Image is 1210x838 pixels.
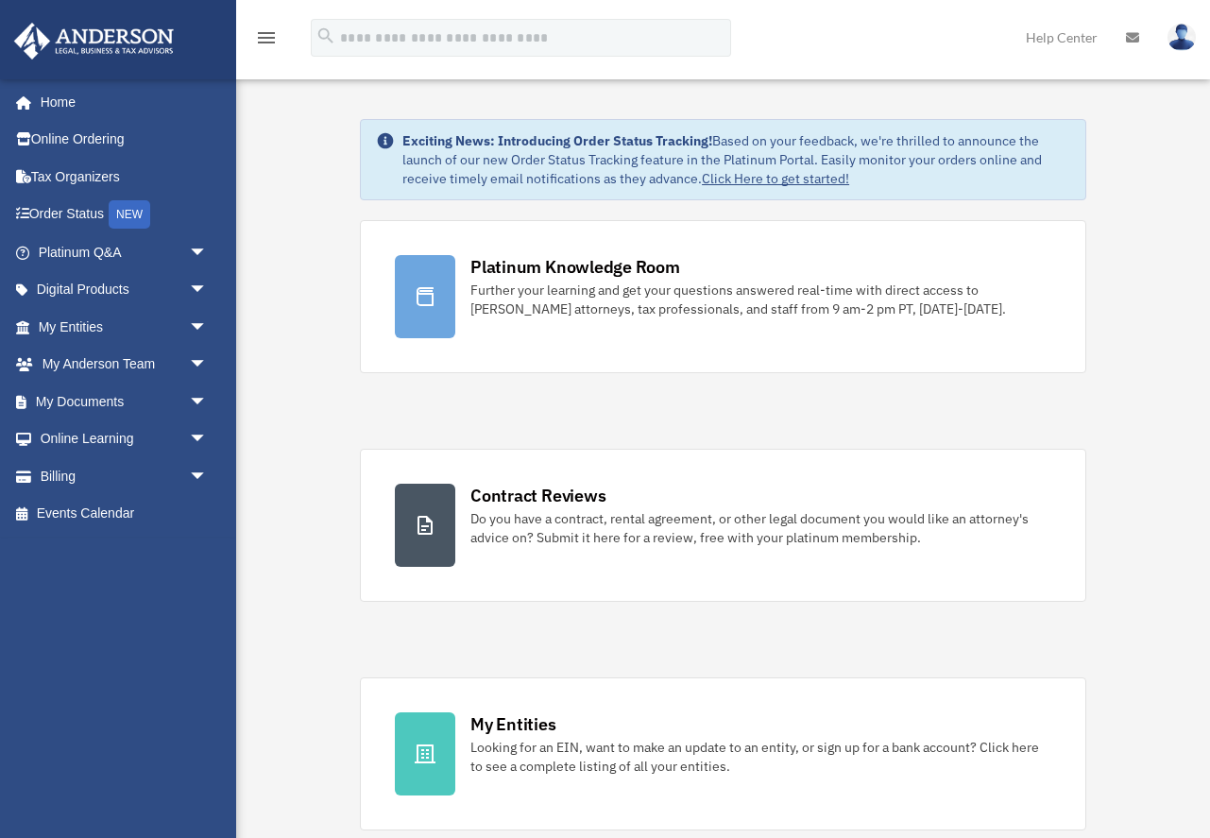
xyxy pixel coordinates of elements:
[13,457,236,495] a: Billingarrow_drop_down
[189,420,227,459] span: arrow_drop_down
[360,220,1086,373] a: Platinum Knowledge Room Further your learning and get your questions answered real-time with dire...
[315,26,336,46] i: search
[255,33,278,49] a: menu
[13,233,236,271] a: Platinum Q&Aarrow_drop_down
[189,271,227,310] span: arrow_drop_down
[470,509,1051,547] div: Do you have a contract, rental agreement, or other legal document you would like an attorney's ad...
[189,383,227,421] span: arrow_drop_down
[1167,24,1196,51] img: User Pic
[109,200,150,229] div: NEW
[189,308,227,347] span: arrow_drop_down
[189,346,227,385] span: arrow_drop_down
[13,346,236,384] a: My Anderson Teamarrow_drop_down
[470,738,1051,776] div: Looking for an EIN, want to make an update to an entity, or sign up for a bank account? Click her...
[360,677,1086,830] a: My Entities Looking for an EIN, want to make an update to an entity, or sign up for a bank accoun...
[13,196,236,234] a: Order StatusNEW
[360,449,1086,602] a: Contract Reviews Do you have a contract, rental agreement, or other legal document you would like...
[470,484,605,507] div: Contract Reviews
[13,271,236,309] a: Digital Productsarrow_drop_down
[402,132,712,149] strong: Exciting News: Introducing Order Status Tracking!
[189,233,227,272] span: arrow_drop_down
[9,23,179,60] img: Anderson Advisors Platinum Portal
[470,281,1051,318] div: Further your learning and get your questions answered real-time with direct access to [PERSON_NAM...
[13,121,236,159] a: Online Ordering
[189,457,227,496] span: arrow_drop_down
[702,170,849,187] a: Click Here to get started!
[470,712,555,736] div: My Entities
[13,83,227,121] a: Home
[13,495,236,533] a: Events Calendar
[13,420,236,458] a: Online Learningarrow_drop_down
[13,158,236,196] a: Tax Organizers
[402,131,1070,188] div: Based on your feedback, we're thrilled to announce the launch of our new Order Status Tracking fe...
[13,383,236,420] a: My Documentsarrow_drop_down
[255,26,278,49] i: menu
[13,308,236,346] a: My Entitiesarrow_drop_down
[470,255,680,279] div: Platinum Knowledge Room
